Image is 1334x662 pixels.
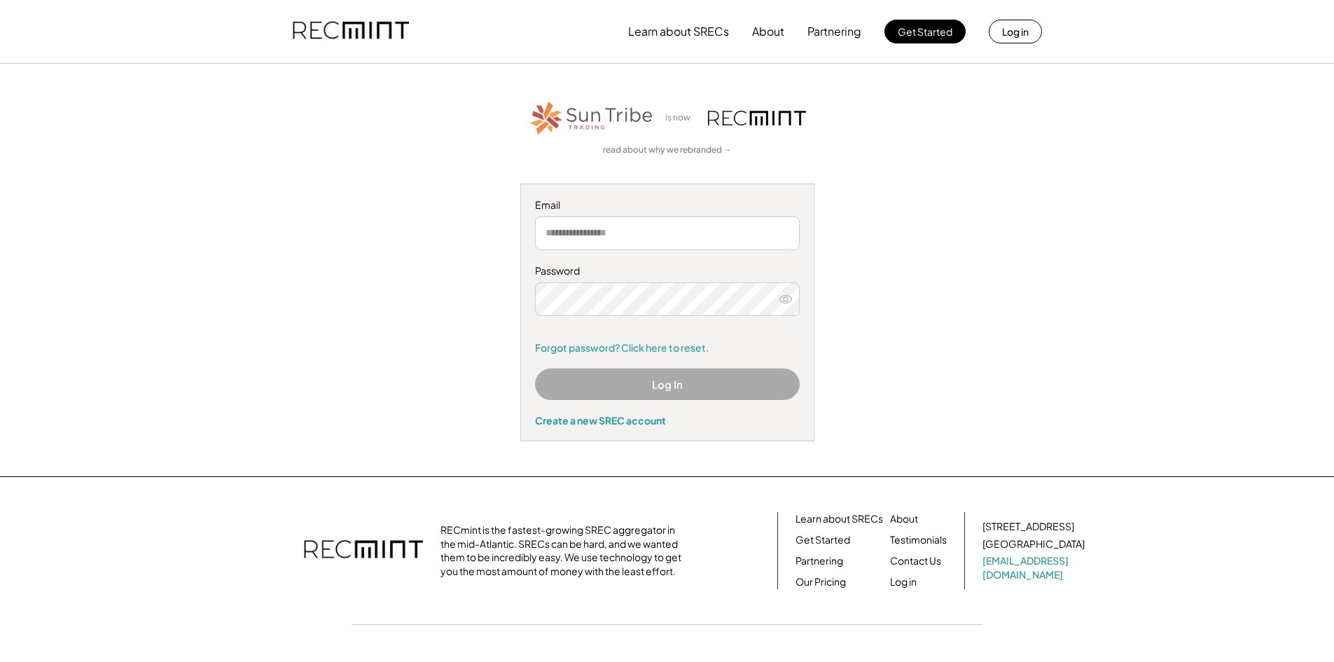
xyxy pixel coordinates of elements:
img: recmint-logotype%403x.png [304,526,423,575]
div: RECmint is the fastest-growing SREC aggregator in the mid-Atlantic. SRECs can be hard, and we wan... [440,523,689,578]
div: Email [535,198,800,212]
a: Log in [890,575,917,589]
a: read about why we rebranded → [603,144,732,156]
a: Testimonials [890,533,947,547]
img: recmint-logotype%403x.png [708,111,806,125]
a: Our Pricing [795,575,846,589]
a: Contact Us [890,554,941,568]
a: Forgot password? Click here to reset. [535,341,800,355]
button: Partnering [807,18,861,46]
button: Learn about SRECs [628,18,729,46]
div: Password [535,264,800,278]
button: Get Started [884,20,966,43]
a: [EMAIL_ADDRESS][DOMAIN_NAME] [982,554,1088,581]
div: Create a new SREC account [535,414,800,427]
img: recmint-logotype%403x.png [293,8,409,55]
button: Log In [535,368,800,400]
div: [GEOGRAPHIC_DATA] [982,537,1085,551]
button: About [752,18,784,46]
button: Log in [989,20,1042,43]
a: About [890,512,918,526]
a: Partnering [795,554,843,568]
a: Learn about SRECs [795,512,883,526]
img: STT_Horizontal_Logo%2B-%2BColor.png [529,99,655,137]
div: is now [662,112,701,124]
a: Get Started [795,533,850,547]
div: [STREET_ADDRESS] [982,520,1074,534]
